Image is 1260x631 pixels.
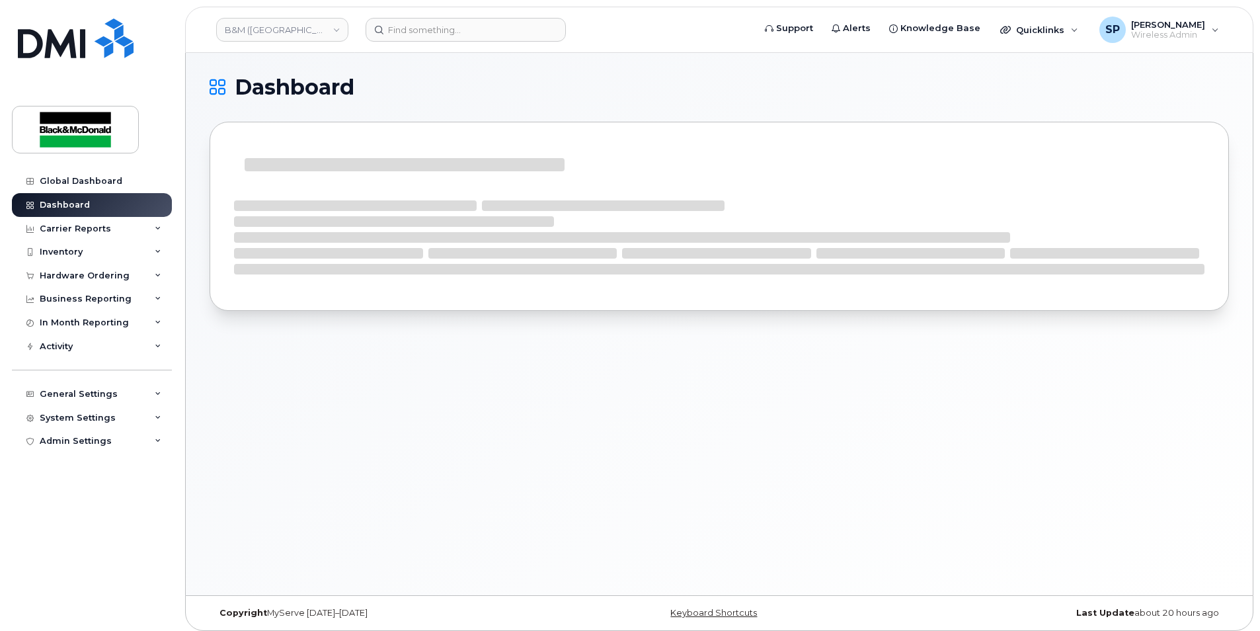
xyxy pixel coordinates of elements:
div: MyServe [DATE]–[DATE] [210,608,549,618]
a: Keyboard Shortcuts [670,608,757,618]
div: about 20 hours ago [889,608,1229,618]
strong: Copyright [219,608,267,618]
strong: Last Update [1076,608,1134,618]
span: Dashboard [235,77,354,97]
